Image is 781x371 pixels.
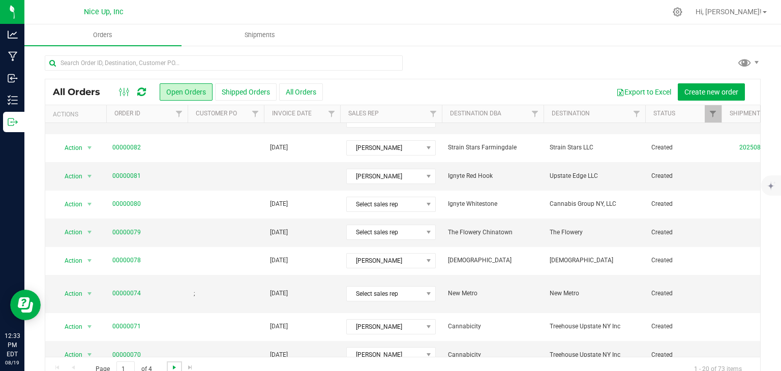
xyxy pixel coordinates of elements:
inline-svg: Outbound [8,117,18,127]
span: Action [55,287,83,301]
a: 00000080 [112,199,141,209]
a: Shipment [730,110,760,117]
inline-svg: Analytics [8,29,18,40]
a: Status [653,110,675,117]
span: Treehouse Upstate NY Inc [550,322,639,331]
span: select [83,320,96,334]
span: [DATE] [270,199,288,209]
a: Customer PO [196,110,237,117]
button: All Orders [279,83,323,101]
span: Action [55,169,83,183]
a: 00000079 [112,228,141,237]
button: Create new order [678,83,745,101]
iframe: Resource center [10,290,41,320]
a: Destination [552,110,590,117]
a: Orders [24,24,182,46]
span: Select sales rep [347,225,423,239]
span: [DATE] [270,143,288,152]
a: 00000078 [112,256,141,265]
span: Select sales rep [347,287,423,301]
span: Created [651,199,715,209]
span: Strain Stars Farmingdale [448,143,537,152]
span: Treehouse Upstate NY Inc [550,350,639,360]
span: [DATE] [270,350,288,360]
a: Filter [171,105,188,122]
span: Orders [79,30,126,40]
span: Action [55,225,83,239]
span: Nice Up, Inc [84,8,124,16]
a: 00000071 [112,322,141,331]
span: Action [55,141,83,155]
span: Created [651,350,715,360]
span: Select sales rep [347,197,423,211]
inline-svg: Inbound [8,73,18,83]
a: Order ID [114,110,140,117]
span: Created [651,171,715,181]
span: Cannabis Group NY, LLC [550,199,639,209]
a: Filter [705,105,722,122]
span: [PERSON_NAME] [347,320,423,334]
a: Filter [425,105,442,122]
span: Action [55,197,83,211]
span: Upstate Edge LLC [550,171,639,181]
a: Filter [323,105,340,122]
span: select [83,287,96,301]
a: 00000070 [112,350,141,360]
span: Created [651,322,715,331]
a: Filter [527,105,544,122]
span: Created [651,228,715,237]
inline-svg: Inventory [8,95,18,105]
span: select [83,169,96,183]
span: select [83,141,96,155]
p: 08/19 [5,359,20,366]
span: [DATE] [270,289,288,298]
a: Filter [628,105,645,122]
span: select [83,348,96,362]
span: [PERSON_NAME] [347,169,423,183]
span: Action [55,320,83,334]
span: select [83,225,96,239]
a: Destination DBA [450,110,501,117]
span: [DEMOGRAPHIC_DATA] [448,256,537,265]
a: Sales Rep [348,110,379,117]
span: [PERSON_NAME] [347,141,423,155]
a: Shipments [182,24,339,46]
span: Create new order [684,88,738,96]
a: 00000082 [112,143,141,152]
div: Manage settings [671,7,684,17]
span: [DEMOGRAPHIC_DATA] [550,256,639,265]
span: Cannabicity [448,350,537,360]
span: Created [651,143,715,152]
span: Action [55,348,83,362]
span: Ignyte Whitestone [448,199,537,209]
a: Filter [247,105,264,122]
span: The Flowery [550,228,639,237]
span: The Flowery Chinatown [448,228,537,237]
a: 20250807-001 [739,144,780,151]
span: [DATE] [270,228,288,237]
inline-svg: Manufacturing [8,51,18,61]
button: Open Orders [160,83,213,101]
a: 00000081 [112,171,141,181]
span: [PERSON_NAME] [347,254,423,268]
div: Actions [53,111,102,118]
a: Invoice Date [272,110,312,117]
span: select [83,197,96,211]
span: ; [194,289,258,298]
span: [DATE] [270,256,288,265]
span: [PERSON_NAME] [347,348,423,362]
span: Action [55,254,83,268]
span: Created [651,256,715,265]
span: [DATE] [270,322,288,331]
span: Hi, [PERSON_NAME]! [696,8,762,16]
span: Cannabicity [448,322,537,331]
a: 00000074 [112,289,141,298]
span: All Orders [53,86,110,98]
span: Created [651,289,715,298]
button: Export to Excel [610,83,678,101]
span: select [83,254,96,268]
span: Strain Stars LLC [550,143,639,152]
input: Search Order ID, Destination, Customer PO... [45,55,403,71]
button: Shipped Orders [215,83,277,101]
span: New Metro [448,289,537,298]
